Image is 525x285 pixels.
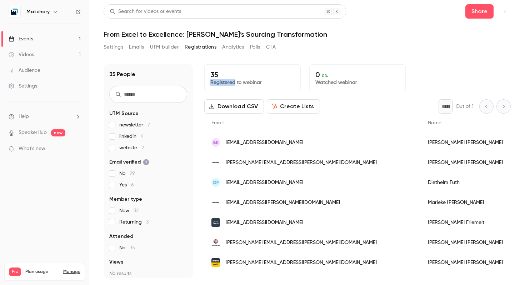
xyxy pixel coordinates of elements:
span: UTM Source [109,110,139,117]
a: SpeakerHub [19,129,47,136]
div: Diethelm Futh [421,172,510,192]
span: 29 [130,171,135,176]
li: help-dropdown-opener [9,113,81,120]
div: Audience [9,67,40,74]
span: Attended [109,233,133,240]
div: Search for videos or events [110,8,181,15]
img: spc.valantic.com [211,158,220,167]
span: Yes [119,181,134,189]
p: Registered to webinar [210,79,295,86]
p: Watched webinar [315,79,400,86]
span: Returning [119,219,149,226]
h6: Matchory [26,8,50,15]
button: CTA [266,41,276,53]
span: [PERSON_NAME][EMAIL_ADDRESS][PERSON_NAME][DOMAIN_NAME] [226,159,377,166]
span: newsletter [119,121,150,129]
span: [EMAIL_ADDRESS][DOMAIN_NAME] [226,139,303,146]
button: Polls [250,41,260,53]
div: [PERSON_NAME] [PERSON_NAME] [421,252,510,272]
button: Settings [104,41,123,53]
span: [EMAIL_ADDRESS][PERSON_NAME][DOMAIN_NAME] [226,199,340,206]
p: No results [109,270,187,277]
span: DF [213,179,219,186]
span: 35 [130,245,135,250]
button: Download CSV [204,99,264,114]
span: Help [19,113,29,120]
span: Name [428,120,441,125]
span: Pro [9,267,21,276]
span: No [119,170,135,177]
button: Share [465,4,494,19]
button: UTM builder [150,41,179,53]
div: [PERSON_NAME] [PERSON_NAME] [421,232,510,252]
div: [PERSON_NAME] Friemelt [421,212,510,232]
div: [PERSON_NAME] [PERSON_NAME] [421,132,510,152]
img: immowelt.de [211,258,220,267]
span: 2 [141,145,144,150]
span: No [119,244,135,251]
span: What's new [19,145,45,152]
span: Email verified [109,159,149,166]
span: 7 [147,122,150,127]
img: spc.valantic.com [211,198,220,207]
span: 4 [141,134,144,139]
span: Plan usage [25,269,59,275]
p: 0 [315,70,400,79]
img: man.eu [211,218,220,227]
p: 35 [210,70,295,79]
span: 3 [146,220,149,225]
span: linkedin [119,133,144,140]
img: Matchory [9,6,20,17]
p: Out of 1 [456,103,474,110]
span: Email [211,120,224,125]
span: Views [109,259,123,266]
img: sourcingondemand.com [211,238,220,247]
button: Registrations [185,41,216,53]
span: new [51,129,65,136]
span: [PERSON_NAME][EMAIL_ADDRESS][PERSON_NAME][DOMAIN_NAME] [226,239,377,246]
button: Analytics [222,41,244,53]
span: 32 [134,208,139,213]
div: Events [9,35,33,42]
span: [EMAIL_ADDRESS][DOMAIN_NAME] [226,219,303,226]
span: BK [213,139,219,146]
span: 6 [131,182,134,187]
div: [PERSON_NAME] [PERSON_NAME] [421,152,510,172]
div: Videos [9,51,34,58]
div: Marieke [PERSON_NAME] [421,192,510,212]
span: New [119,207,139,214]
span: [EMAIL_ADDRESS][DOMAIN_NAME] [226,179,303,186]
span: Member type [109,196,142,203]
div: Settings [9,82,37,90]
h1: From Excel to Excellence: [PERSON_NAME]’s Sourcing Transformation [104,30,511,39]
h1: 35 People [109,70,135,79]
button: Emails [129,41,144,53]
span: website [119,144,144,151]
a: Manage [63,269,80,275]
span: [PERSON_NAME][EMAIL_ADDRESS][PERSON_NAME][DOMAIN_NAME] [226,259,377,266]
button: Create Lists [267,99,320,114]
span: 0 % [322,73,328,78]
